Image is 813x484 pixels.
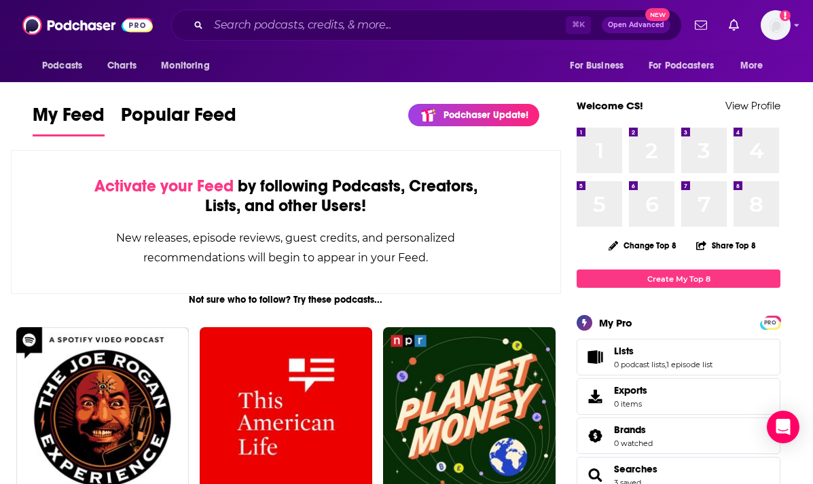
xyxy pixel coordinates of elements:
span: Exports [614,384,647,396]
button: Change Top 8 [600,237,685,254]
a: Exports [577,378,780,415]
button: open menu [33,53,100,79]
span: Lists [577,339,780,375]
span: My Feed [33,103,105,134]
a: Create My Top 8 [577,269,780,288]
span: Exports [581,387,609,406]
div: My Pro [599,316,632,329]
a: Popular Feed [121,103,236,136]
a: 1 episode list [666,360,712,369]
a: 0 watched [614,439,653,448]
a: Welcome CS! [577,99,643,112]
span: For Podcasters [649,56,714,75]
input: Search podcasts, credits, & more... [209,14,566,36]
div: Not sure who to follow? Try these podcasts... [11,294,561,305]
span: Popular Feed [121,103,236,134]
a: Lists [614,345,712,357]
span: ⌘ K [566,16,591,34]
p: Podchaser Update! [444,109,528,121]
a: PRO [762,317,778,327]
span: Lists [614,345,634,357]
button: Share Top 8 [695,232,757,259]
div: New releases, episode reviews, guest credits, and personalized recommendations will begin to appe... [79,228,492,267]
span: Brands [577,417,780,454]
div: Search podcasts, credits, & more... [171,10,682,41]
a: Charts [98,53,145,79]
div: Open Intercom Messenger [767,411,799,443]
span: 0 items [614,399,647,409]
span: Monitoring [161,56,209,75]
span: Logged in as collectedstrategies [761,10,791,40]
button: open menu [151,53,227,79]
span: Podcasts [42,56,82,75]
button: open menu [731,53,780,79]
span: PRO [762,318,778,328]
a: 0 podcast lists [614,360,665,369]
button: open menu [640,53,734,79]
a: View Profile [725,99,780,112]
a: Show notifications dropdown [723,14,744,37]
img: User Profile [761,10,791,40]
button: Show profile menu [761,10,791,40]
div: by following Podcasts, Creators, Lists, and other Users! [79,176,492,216]
span: For Business [570,56,624,75]
a: My Feed [33,103,105,136]
span: , [665,360,666,369]
span: Brands [614,424,646,436]
span: New [645,8,670,21]
a: Lists [581,348,609,367]
span: More [740,56,763,75]
a: Searches [614,463,657,475]
span: Activate your Feed [94,176,234,196]
a: Show notifications dropdown [689,14,712,37]
span: Open Advanced [608,22,664,29]
svg: Add a profile image [780,10,791,21]
a: Brands [614,424,653,436]
span: Charts [107,56,137,75]
button: Open AdvancedNew [602,17,670,33]
a: Brands [581,426,609,445]
button: open menu [560,53,640,79]
img: Podchaser - Follow, Share and Rate Podcasts [22,12,153,38]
